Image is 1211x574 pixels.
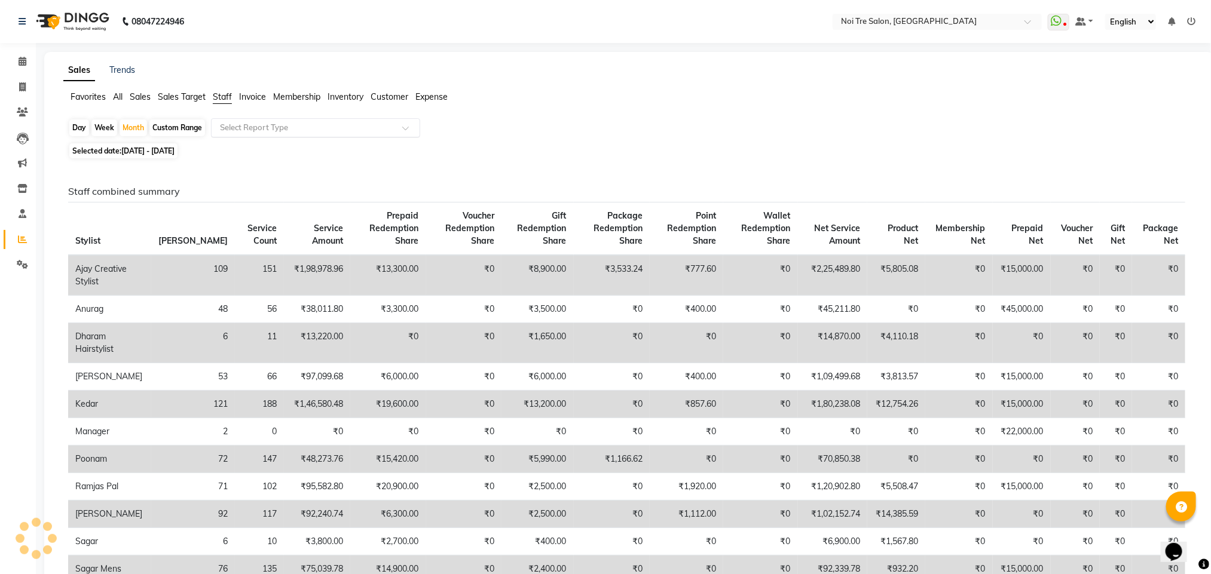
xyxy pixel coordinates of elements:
td: ₹15,000.00 [993,391,1051,418]
td: ₹48,273.76 [284,446,350,473]
td: 188 [235,391,284,418]
td: ₹92,240.74 [284,501,350,528]
td: ₹6,000.00 [501,363,574,391]
td: ₹0 [574,323,650,363]
td: [PERSON_NAME] [68,501,151,528]
span: Prepaid Net [1012,223,1044,246]
td: ₹3,533.24 [574,255,650,296]
b: 08047224946 [132,5,184,38]
td: ₹19,600.00 [350,391,426,418]
td: ₹0 [925,323,993,363]
h6: Staff combined summary [68,186,1185,197]
td: ₹5,508.47 [867,473,925,501]
span: Favorites [71,91,106,102]
td: ₹6,000.00 [350,363,426,391]
td: ₹400.00 [501,528,574,555]
td: ₹0 [1132,501,1185,528]
td: ₹400.00 [650,363,723,391]
td: ₹0 [723,418,798,446]
span: Package Net [1143,223,1178,246]
td: 48 [151,296,235,323]
td: ₹0 [925,391,993,418]
td: ₹5,805.08 [867,255,925,296]
td: ₹0 [993,501,1051,528]
td: Ajay Creative Stylist [68,255,151,296]
td: ₹0 [1100,501,1132,528]
td: ₹6,300.00 [350,501,426,528]
td: ₹1,112.00 [650,501,723,528]
td: ₹0 [650,418,723,446]
td: 117 [235,501,284,528]
td: ₹0 [426,391,502,418]
td: ₹3,500.00 [501,296,574,323]
td: ₹0 [723,391,798,418]
td: ₹0 [501,418,574,446]
span: Gift Redemption Share [518,210,567,246]
td: ₹45,211.80 [798,296,867,323]
td: 11 [235,323,284,363]
td: ₹4,110.18 [867,323,925,363]
td: ₹0 [426,473,502,501]
td: ₹0 [426,501,502,528]
td: ₹0 [723,323,798,363]
td: ₹0 [426,446,502,473]
span: Gift Net [1111,223,1125,246]
td: ₹1,166.62 [574,446,650,473]
td: ₹95,582.80 [284,473,350,501]
div: Week [91,119,117,136]
td: ₹2,25,489.80 [798,255,867,296]
span: Service Count [247,223,277,246]
td: ₹15,000.00 [993,473,1051,501]
span: Membership Net [936,223,986,246]
span: Expense [415,91,448,102]
td: ₹0 [426,255,502,296]
div: Month [120,119,147,136]
td: ₹0 [925,255,993,296]
td: ₹0 [1132,363,1185,391]
td: ₹0 [1051,323,1100,363]
iframe: chat widget [1161,526,1199,562]
td: ₹3,813.57 [867,363,925,391]
td: 147 [235,446,284,473]
td: ₹0 [723,446,798,473]
td: ₹6,900.00 [798,528,867,555]
td: 10 [235,528,284,555]
td: ₹14,385.59 [867,501,925,528]
span: Voucher Redemption Share [445,210,494,246]
span: Net Service Amount [814,223,860,246]
td: ₹1,650.00 [501,323,574,363]
td: ₹0 [993,446,1051,473]
td: ₹0 [723,473,798,501]
td: Dharam Hairstylist [68,323,151,363]
td: ₹1,98,978.96 [284,255,350,296]
td: ₹0 [1132,296,1185,323]
td: ₹0 [1100,391,1132,418]
span: Membership [273,91,320,102]
td: ₹0 [1100,418,1132,446]
td: ₹2,500.00 [501,501,574,528]
td: [PERSON_NAME] [68,363,151,391]
td: ₹0 [867,418,925,446]
a: Trends [109,65,135,75]
td: ₹0 [1100,446,1132,473]
td: ₹1,46,580.48 [284,391,350,418]
td: ₹45,000.00 [993,296,1051,323]
td: ₹70,850.38 [798,446,867,473]
td: ₹0 [1132,391,1185,418]
td: 0 [235,418,284,446]
td: ₹0 [1051,363,1100,391]
span: Sales Target [158,91,206,102]
td: ₹0 [426,418,502,446]
td: 71 [151,473,235,501]
td: ₹0 [1100,473,1132,501]
td: ₹2,500.00 [501,473,574,501]
td: ₹0 [426,323,502,363]
td: ₹15,000.00 [993,363,1051,391]
td: ₹5,990.00 [501,446,574,473]
div: Day [69,119,89,136]
td: ₹1,02,152.74 [798,501,867,528]
td: ₹1,920.00 [650,473,723,501]
td: ₹0 [650,446,723,473]
td: ₹0 [925,473,993,501]
td: ₹3,800.00 [284,528,350,555]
